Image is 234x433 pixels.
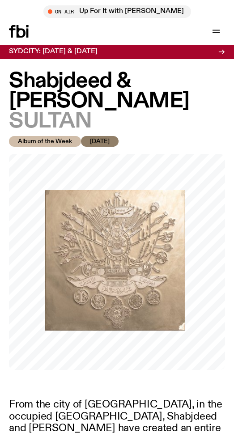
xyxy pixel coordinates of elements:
[90,139,110,144] span: [DATE]
[9,48,98,55] h3: SYDCITY: [DATE] & [DATE]
[9,70,189,112] span: Shabjdeed & [PERSON_NAME]
[18,139,72,144] span: Album of the Week
[45,190,186,331] img: a champagne gold crest of arms, with arabic inscriptions
[43,5,191,18] button: On AirUp For It with [PERSON_NAME]
[9,110,91,132] span: SULTAN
